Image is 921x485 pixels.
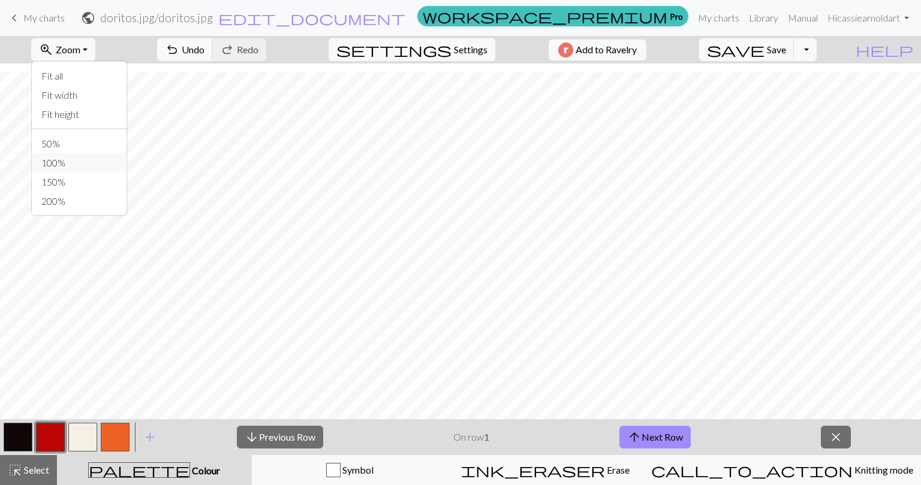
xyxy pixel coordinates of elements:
span: add [143,429,157,445]
span: arrow_upward [627,429,642,445]
span: public [81,10,95,26]
button: Symbol [252,455,448,485]
button: Colour [57,455,252,485]
span: Zoom [56,44,80,55]
span: Save [767,44,786,55]
span: workspace_premium [423,8,667,25]
button: Zoom [31,38,95,61]
span: palette [89,462,189,478]
span: My charts [23,12,65,23]
button: Save [699,38,794,61]
span: Colour [190,465,220,476]
a: Library [744,6,783,30]
span: undo [165,41,179,58]
strong: 1 [484,431,489,442]
button: Fit height [32,105,127,124]
button: Fit all [32,66,127,86]
a: Hicassiearnoldart [823,6,914,30]
a: My charts [693,6,744,30]
span: Add to Ravelry [576,43,637,57]
span: keyboard_arrow_left [7,10,22,26]
span: Select [22,464,49,475]
button: Previous Row [237,426,323,448]
span: Symbol [341,464,374,475]
a: My charts [7,8,65,28]
span: Settings [454,43,487,57]
span: highlight_alt [8,462,22,478]
button: 100% [32,153,127,172]
a: Manual [783,6,823,30]
span: help [856,41,913,58]
span: settings [336,41,452,58]
button: SettingsSettings [329,38,495,61]
span: Erase [605,464,630,475]
p: On row [453,430,489,444]
button: 50% [32,134,127,153]
h2: doritos.jpg / doritos.jpg [100,11,213,25]
button: Fit width [32,86,127,105]
img: Ravelry [558,43,573,57]
a: Pro [417,6,688,26]
button: Add to Ravelry [549,40,646,60]
span: close [829,429,843,445]
button: Knitting mode [643,455,921,485]
i: Settings [336,43,452,57]
button: Undo [157,38,213,61]
span: Undo [182,44,204,55]
button: Erase [447,455,643,485]
button: Next Row [619,426,691,448]
span: zoom_in [39,41,53,58]
span: call_to_action [651,462,853,478]
button: 150% [32,172,127,192]
span: edit_document [218,10,405,26]
span: ink_eraser [461,462,605,478]
span: Knitting mode [853,464,913,475]
span: save [707,41,765,58]
span: arrow_downward [245,429,259,445]
button: 200% [32,192,127,211]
